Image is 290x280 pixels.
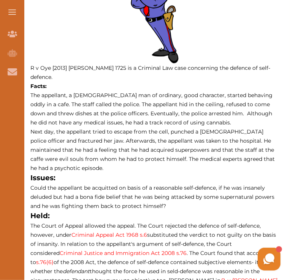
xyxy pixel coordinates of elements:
a: Criminal Justice and Immigration Act 2008 s.76 [60,250,187,256]
span: Could the appellant be acquitted on basis of a reasonable self-defence, if he was insanely delude... [30,184,274,209]
span: Next day, the appellant tried to escape from the cell, punched a [DEMOGRAPHIC_DATA] police office... [30,128,275,171]
strong: Facts: [30,83,47,90]
span: R v Oye [2013] [PERSON_NAME] 1725 is a Criminal Law case concerning the defence of self-defence. [30,64,270,80]
a: Criminal Appeal Act 1968 s.6 [71,231,147,238]
strong: Held: [30,211,50,220]
strong: Issues: [30,173,55,182]
em: defendant [63,268,90,275]
span: The appellant, a [DEMOGRAPHIC_DATA] man of ordinary, good character, started behaving oddly in a ... [30,92,273,126]
a: s.76(6) [36,259,54,266]
iframe: HelpCrunch [256,246,282,272]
